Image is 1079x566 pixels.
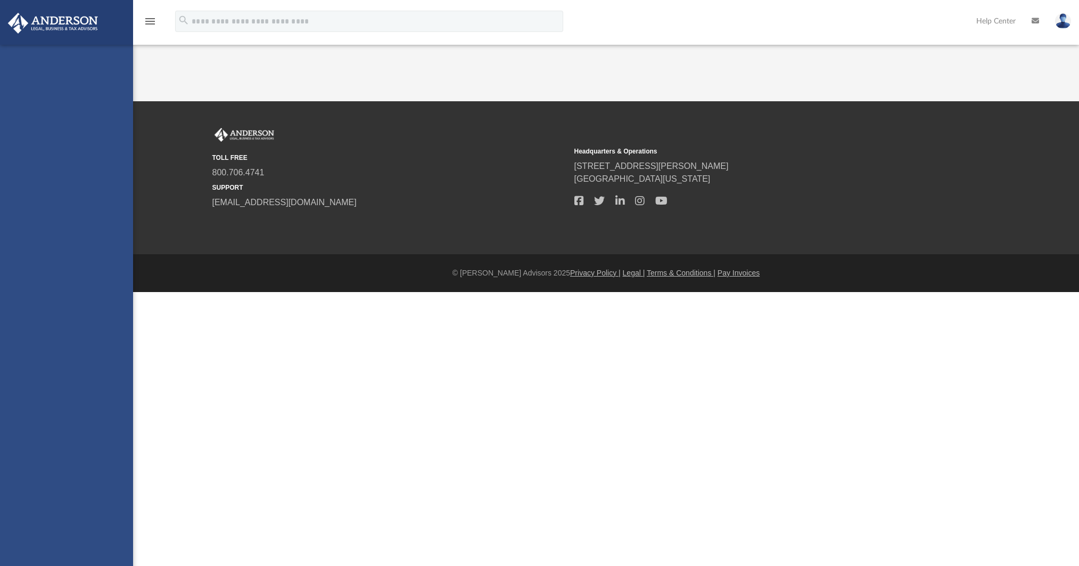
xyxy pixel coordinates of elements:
[133,268,1079,279] div: © [PERSON_NAME] Advisors 2025
[647,269,715,277] a: Terms & Conditions |
[212,183,567,192] small: SUPPORT
[574,161,729,171] a: [STREET_ADDRESS][PERSON_NAME]
[212,168,265,177] a: 800.706.4741
[718,269,760,277] a: Pay Invoices
[212,128,276,142] img: Anderson Advisors Platinum Portal
[144,15,157,28] i: menu
[144,20,157,28] a: menu
[574,174,711,183] a: [GEOGRAPHIC_DATA][US_STATE]
[570,269,621,277] a: Privacy Policy |
[5,13,101,34] img: Anderson Advisors Platinum Portal
[212,153,567,163] small: TOLL FREE
[574,147,929,156] small: Headquarters & Operations
[1055,13,1071,29] img: User Pic
[212,198,357,207] a: [EMAIL_ADDRESS][DOMAIN_NAME]
[623,269,645,277] a: Legal |
[178,14,190,26] i: search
